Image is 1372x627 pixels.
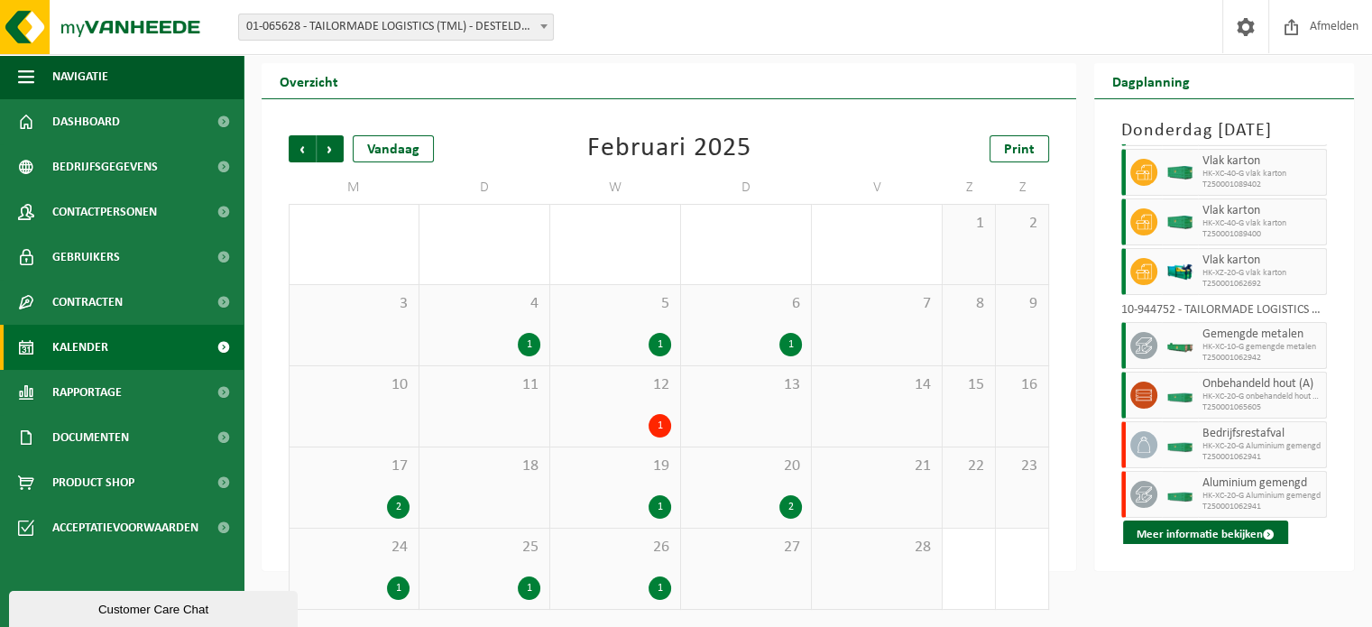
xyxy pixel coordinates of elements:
[821,375,933,395] span: 14
[821,294,933,314] span: 7
[52,144,158,189] span: Bedrijfsgegevens
[262,63,356,98] h2: Overzicht
[52,99,120,144] span: Dashboard
[1094,63,1208,98] h2: Dagplanning
[1166,389,1193,402] img: HK-XC-20-GN-00
[52,189,157,235] span: Contactpersonen
[299,456,410,476] span: 17
[1202,427,1321,441] span: Bedrijfsrestafval
[1123,521,1288,549] button: Meer informatie bekijken
[1004,143,1035,157] span: Print
[1166,258,1193,285] img: HK-XZ-20-GN-12
[299,375,410,395] span: 10
[1005,294,1039,314] span: 9
[690,375,802,395] span: 13
[52,370,122,415] span: Rapportage
[1166,339,1193,353] img: HK-XC-10-GN-00
[952,294,986,314] span: 8
[690,456,802,476] span: 20
[821,538,933,558] span: 28
[1121,117,1327,144] h3: Donderdag [DATE]
[1166,216,1193,229] img: HK-XC-40-GN-00
[559,538,671,558] span: 26
[1166,438,1193,452] img: HK-XC-20-GN-00
[52,325,108,370] span: Kalender
[649,576,671,600] div: 1
[428,375,540,395] span: 11
[428,456,540,476] span: 18
[238,14,554,41] span: 01-065628 - TAILORMADE LOGISTICS (TML) - DESTELDONK
[428,294,540,314] span: 4
[289,135,316,162] span: Vorige
[1202,353,1321,364] span: T250001062942
[943,171,996,204] td: Z
[387,495,410,519] div: 2
[1166,488,1193,502] img: HK-XC-20-GN-00
[649,414,671,438] div: 1
[779,333,802,356] div: 1
[559,456,671,476] span: 19
[1202,441,1321,452] span: HK-XC-20-G Aluminium gemengd
[550,171,681,204] td: W
[1202,452,1321,463] span: T250001062941
[52,235,120,280] span: Gebruikers
[419,171,550,204] td: D
[1202,327,1321,342] span: Gemengde metalen
[1005,375,1039,395] span: 16
[821,456,933,476] span: 21
[952,456,986,476] span: 22
[1166,166,1193,180] img: HK-XC-40-GN-00
[1202,180,1321,190] span: T250001089402
[1202,218,1321,229] span: HK-XC-40-G vlak karton
[317,135,344,162] span: Volgende
[1202,268,1321,279] span: HK-XZ-20-G vlak karton
[1202,402,1321,413] span: T250001065605
[1121,304,1327,322] div: 10-944752 - TAILORMADE LOGISTICS HULSDONK - DESTELDONK
[52,54,108,99] span: Navigatie
[952,214,986,234] span: 1
[387,576,410,600] div: 1
[1202,279,1321,290] span: T250001062692
[1202,392,1321,402] span: HK-XC-20-G onbehandeld hout (A)
[52,280,123,325] span: Contracten
[1202,502,1321,512] span: T250001062941
[52,460,134,505] span: Product Shop
[518,333,540,356] div: 1
[1202,154,1321,169] span: Vlak karton
[299,538,410,558] span: 24
[239,14,553,40] span: 01-065628 - TAILORMADE LOGISTICS (TML) - DESTELDONK
[289,171,419,204] td: M
[353,135,434,162] div: Vandaag
[559,294,671,314] span: 5
[1202,254,1321,268] span: Vlak karton
[9,587,301,627] iframe: chat widget
[690,294,802,314] span: 6
[1202,204,1321,218] span: Vlak karton
[649,495,671,519] div: 1
[1005,214,1039,234] span: 2
[690,538,802,558] span: 27
[990,135,1049,162] a: Print
[1202,491,1321,502] span: HK-XC-20-G Aluminium gemengd
[1005,456,1039,476] span: 23
[559,375,671,395] span: 12
[812,171,943,204] td: V
[996,171,1049,204] td: Z
[1202,377,1321,392] span: Onbehandeld hout (A)
[52,415,129,460] span: Documenten
[649,333,671,356] div: 1
[952,375,986,395] span: 15
[428,538,540,558] span: 25
[299,294,410,314] span: 3
[1202,476,1321,491] span: Aluminium gemengd
[518,576,540,600] div: 1
[52,505,198,550] span: Acceptatievoorwaarden
[681,171,812,204] td: D
[587,135,751,162] div: Februari 2025
[1202,229,1321,240] span: T250001089400
[1202,342,1321,353] span: HK-XC-10-G gemengde metalen
[779,495,802,519] div: 2
[1202,169,1321,180] span: HK-XC-40-G vlak karton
